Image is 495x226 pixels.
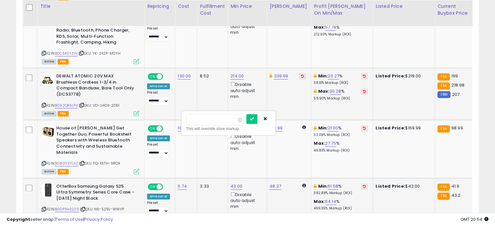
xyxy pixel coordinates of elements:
[178,3,194,10] div: Cost
[178,73,191,79] a: 130.00
[148,184,157,189] span: ON
[376,125,405,131] b: Listed Price:
[328,73,339,79] a: 23.27
[451,183,460,189] span: 41.9
[42,73,55,86] img: 417h89ARYJS._SL40_.jpg
[314,140,325,146] b: Max:
[56,183,135,203] b: OtterBox Samsung Galaxy S25 Ultra Symmetry Series Core Case - [DATE] Night Black
[311,0,373,26] th: The percentage added to the cost of goods (COGS) that forms the calculator for Min & Max prices.
[230,3,264,10] div: Min Price
[56,9,135,47] b: Eton Odyssey Hand Crank NOAA Weather Radio, All Band Emergency Radio, AM/FM Shortwave Storm Radio...
[269,183,281,190] a: 48.27
[314,24,325,30] b: Max:
[42,183,55,196] img: 41reakFwJpL._SL40_.jpg
[314,88,368,100] div: %
[56,125,135,157] b: House of [PERSON_NAME] Get Together Duo, Powerful Bookshelf Speakers with Wireless Bluetooth Conn...
[318,88,329,94] b: Max:
[461,216,488,222] span: 2025-08-14 20:54 GMT
[78,51,120,56] span: | SKU: YK-242P-M0YH
[314,24,368,36] div: %
[42,125,55,138] img: 41vd2qcyt4S._SL40_.jpg
[147,26,170,41] div: Preset:
[376,183,405,189] b: Listed Price:
[200,3,225,17] div: Fulfillment Cost
[178,125,191,131] a: 100.74
[325,24,336,31] a: 57.78
[314,183,368,195] div: %
[269,125,282,131] a: 169.99
[437,82,449,89] small: FBA
[58,59,69,64] span: FBA
[230,17,262,35] div: Disable auto adjust min
[230,81,262,100] div: Disable auto adjust min
[147,83,170,89] div: Amazon AI
[314,32,368,37] p: 212.60% Markup (ROI)
[437,3,471,17] div: Current Buybox Price
[230,191,262,210] div: Disable auto adjust min
[451,82,464,88] span: 218.98
[437,183,449,191] small: FBA
[363,74,366,78] i: Revert to store-level Min Markup
[7,217,113,223] div: seller snap | |
[314,73,368,85] div: %
[314,148,368,153] p: 46.83% Markup (ROI)
[376,73,430,79] div: $219.00
[147,193,170,199] div: Amazon AI
[80,206,124,212] span: | SKU: N6-529L-WWYP
[147,135,170,141] div: Amazon AI
[437,125,449,132] small: FBA
[318,73,328,79] b: Min:
[42,59,57,64] span: All listings currently available for purchase on Amazon
[56,73,135,99] b: DEWALT ATOMIC 20V MAX Brushless Cordless 1-3/4 in. Compact Bandsaw, Bare Tool Only (DCS377B)
[314,133,368,137] p: 32.06% Markup (ROI)
[147,3,172,10] div: Repricing
[55,161,78,166] a: B08GY3YL4Z
[318,125,328,131] b: Min:
[42,169,57,174] span: All listings currently available for purchase on Amazon
[314,89,316,93] i: This overrides the store level max markup for this listing
[363,90,366,93] i: Revert to store-level Max Markup
[325,140,336,147] a: 27.75
[178,183,187,190] a: 6.74
[314,198,325,205] b: Max:
[376,183,430,189] div: $43.00
[7,216,30,222] strong: Copyright
[162,126,172,131] span: OFF
[55,206,79,212] a: B0DP3H3229
[162,184,172,189] span: OFF
[314,199,368,211] div: %
[325,198,336,205] a: 64.14
[230,73,244,79] a: 214.00
[58,111,69,116] span: FBA
[186,126,271,132] div: This will override store markup
[452,91,460,98] span: 207
[56,216,83,222] a: Terms of Use
[230,183,242,190] a: 43.00
[79,161,120,166] span: | SKU: FQ-KE7H-9ROX
[328,125,338,131] a: 21.00
[200,183,223,189] div: 3.33
[314,191,368,195] p: 392.88% Markup (ROI)
[451,73,458,79] span: 199
[269,3,308,10] div: [PERSON_NAME]
[147,201,170,215] div: Preset:
[376,73,405,79] b: Listed Price:
[314,125,368,137] div: %
[314,3,370,17] div: Profit [PERSON_NAME] on Min/Max
[147,142,170,157] div: Preset:
[314,96,368,101] p: 55.90% Markup (ROI)
[42,125,139,173] div: ASIN:
[55,103,78,108] a: B092QR5LPX
[40,3,142,10] div: Title
[318,183,328,189] b: Min:
[451,125,463,131] span: 98.99
[230,133,262,152] div: Disable auto adjust min
[314,206,368,211] p: 459.35% Markup (ROI)
[376,125,430,131] div: $169.99
[437,73,449,80] small: FBA
[148,126,157,131] span: ON
[148,74,157,79] span: ON
[437,91,450,98] small: FBM
[274,73,288,79] a: 239.99
[328,183,338,190] a: 61.58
